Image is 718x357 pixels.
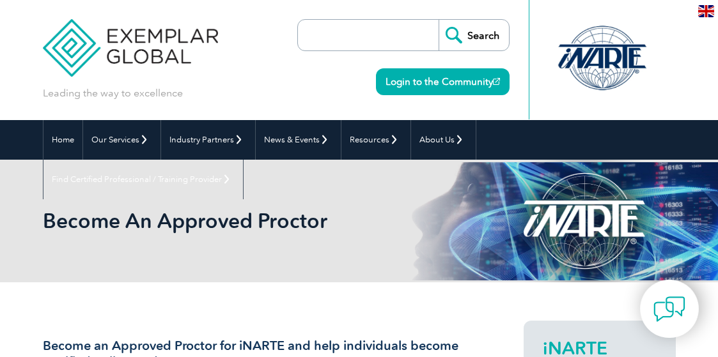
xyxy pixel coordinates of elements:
[376,68,510,95] a: Login to the Community
[161,120,255,160] a: Industry Partners
[653,293,685,325] img: contact-chat.png
[43,160,243,199] a: Find Certified Professional / Training Provider
[256,120,341,160] a: News & Events
[341,120,410,160] a: Resources
[43,120,82,160] a: Home
[43,211,486,231] h2: Become An Approved Proctor
[83,120,160,160] a: Our Services
[698,5,714,17] img: en
[411,120,476,160] a: About Us
[43,86,183,100] p: Leading the way to excellence
[493,78,500,85] img: open_square.png
[439,20,509,50] input: Search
